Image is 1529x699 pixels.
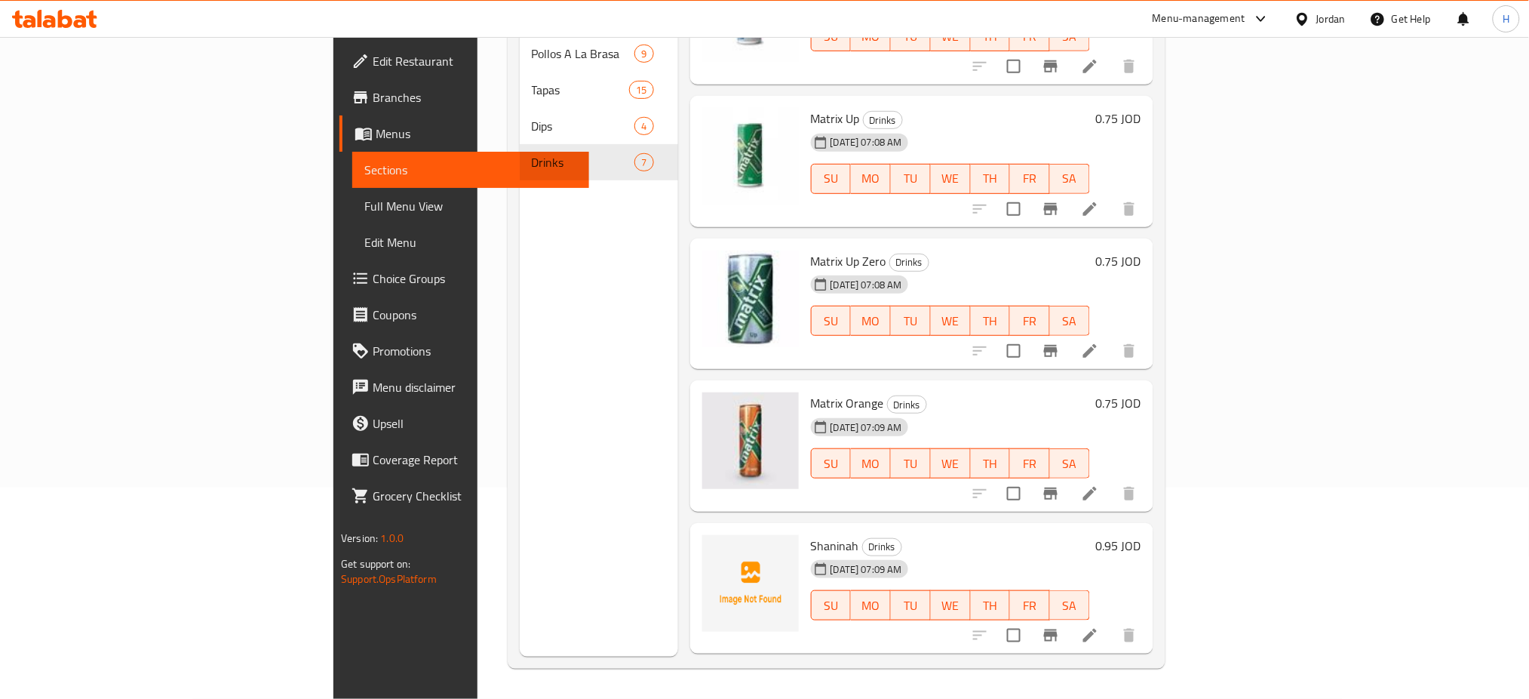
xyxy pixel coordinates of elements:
button: SA [1050,590,1090,620]
span: MO [857,453,885,475]
span: SU [818,168,846,189]
div: Menu-management [1153,10,1245,28]
span: Coupons [373,306,577,324]
span: SA [1056,453,1084,475]
div: items [629,81,653,99]
span: TH [977,595,1005,617]
span: SU [818,453,846,475]
button: MO [851,448,891,479]
button: WE [931,448,971,479]
a: Menus [339,115,589,152]
button: FR [1010,306,1050,336]
a: Coupons [339,297,589,333]
span: Pollos A La Brasa [532,45,635,63]
button: MO [851,164,891,194]
button: FR [1010,448,1050,479]
div: Drinks [532,153,635,171]
span: Matrix Orange [811,392,884,414]
span: SU [818,310,846,332]
button: TU [891,590,931,620]
a: Edit Menu [352,224,589,260]
div: items [634,153,653,171]
button: SU [811,306,852,336]
span: Promotions [373,342,577,360]
span: Branches [373,88,577,106]
span: TH [977,26,1005,48]
button: WE [931,164,971,194]
span: Menus [376,125,577,143]
div: Dips [532,117,635,135]
span: [DATE] 07:09 AM [824,562,908,577]
span: SA [1056,595,1084,617]
span: Select to update [998,620,1030,651]
a: Edit Restaurant [339,43,589,79]
span: Drinks [864,112,902,129]
span: Matrix Up Zero [811,250,886,273]
button: FR [1010,164,1050,194]
a: Sections [352,152,589,188]
div: Drinks [889,254,929,272]
span: TU [897,168,925,189]
a: Upsell [339,405,589,442]
h6: 0.95 JOD [1096,535,1141,556]
div: Drinks [887,396,927,414]
a: Choice Groups [339,260,589,297]
span: FR [1016,26,1044,48]
button: delete [1111,333,1147,369]
button: delete [1111,617,1147,654]
button: TU [891,448,931,479]
span: 1.0.0 [380,528,404,548]
button: FR [1010,590,1050,620]
button: delete [1111,191,1147,227]
button: SA [1050,164,1090,194]
span: H [1503,11,1509,27]
button: MO [851,590,891,620]
span: TU [897,453,925,475]
span: Version: [341,528,378,548]
span: 9 [635,47,652,61]
span: Menu disclaimer [373,378,577,396]
a: Support.OpsPlatform [341,569,437,589]
span: FR [1016,453,1044,475]
div: Jordan [1316,11,1346,27]
span: SU [818,595,846,617]
button: SA [1050,306,1090,336]
span: MO [857,168,885,189]
button: TU [891,306,931,336]
span: SA [1056,168,1084,189]
div: items [634,117,653,135]
span: 15 [630,83,652,97]
span: Shaninah [811,534,859,557]
span: TH [977,453,1005,475]
span: FR [1016,595,1044,617]
span: TU [897,310,925,332]
span: MO [857,595,885,617]
span: MO [857,310,885,332]
a: Coverage Report [339,442,589,478]
span: WE [937,26,965,48]
span: FR [1016,168,1044,189]
button: TH [971,448,1011,479]
span: Get support on: [341,554,410,574]
span: FR [1016,310,1044,332]
span: Coverage Report [373,451,577,469]
img: Matrix Orange [702,393,799,489]
span: TH [977,168,1005,189]
span: Select to update [998,335,1030,367]
span: [DATE] 07:09 AM [824,420,908,435]
div: Pollos A La Brasa9 [520,35,678,72]
span: Drinks [888,396,926,414]
div: Drinks7 [520,144,678,180]
button: MO [851,306,891,336]
span: Select to update [998,51,1030,82]
span: Drinks [890,254,929,271]
button: delete [1111,476,1147,512]
img: Matrix Up Zero [702,251,799,347]
span: Choice Groups [373,269,577,288]
span: Grocery Checklist [373,487,577,505]
span: Sections [364,161,577,179]
a: Promotions [339,333,589,369]
span: WE [937,453,965,475]
button: TH [971,306,1011,336]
